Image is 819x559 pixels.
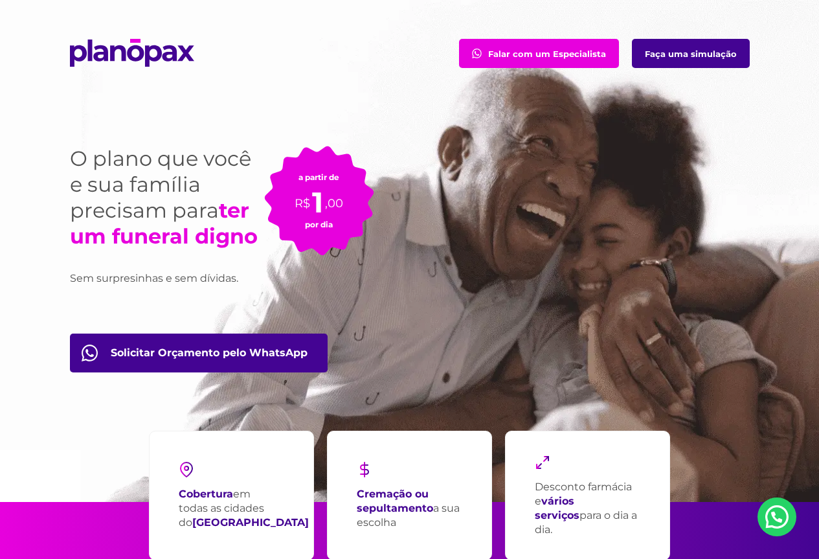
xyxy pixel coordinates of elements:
[357,488,433,514] strong: Cremação ou sepultamento
[459,39,619,68] a: Falar com um Especialista
[632,39,750,68] a: Faça uma simulação
[192,516,309,529] strong: [GEOGRAPHIC_DATA]
[357,487,462,530] p: a sua escolha
[179,462,194,477] img: pin
[70,270,264,287] h3: Sem surpresinhas e sem dívidas.
[179,488,233,500] strong: Cobertura
[70,334,328,372] a: Orçamento pelo WhatsApp btn-orcamento
[70,146,264,249] h1: O plano que você e sua família precisam para
[312,185,323,220] span: 1
[357,462,372,477] img: dollar
[757,497,796,536] a: Nosso Whatsapp
[305,220,333,229] small: por dia
[535,455,550,470] img: maximize
[298,172,339,182] small: a partir de
[472,49,482,58] img: fale com consultor
[179,487,309,530] p: em todas as cidades do
[70,198,258,249] strong: ter um funeral digno
[295,182,343,212] p: R$ ,00
[82,345,98,361] img: fale com consultor
[535,480,640,537] p: Desconto farmácia e para o dia a dia.
[535,495,579,521] strong: vários serviços
[70,39,194,67] img: planopax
